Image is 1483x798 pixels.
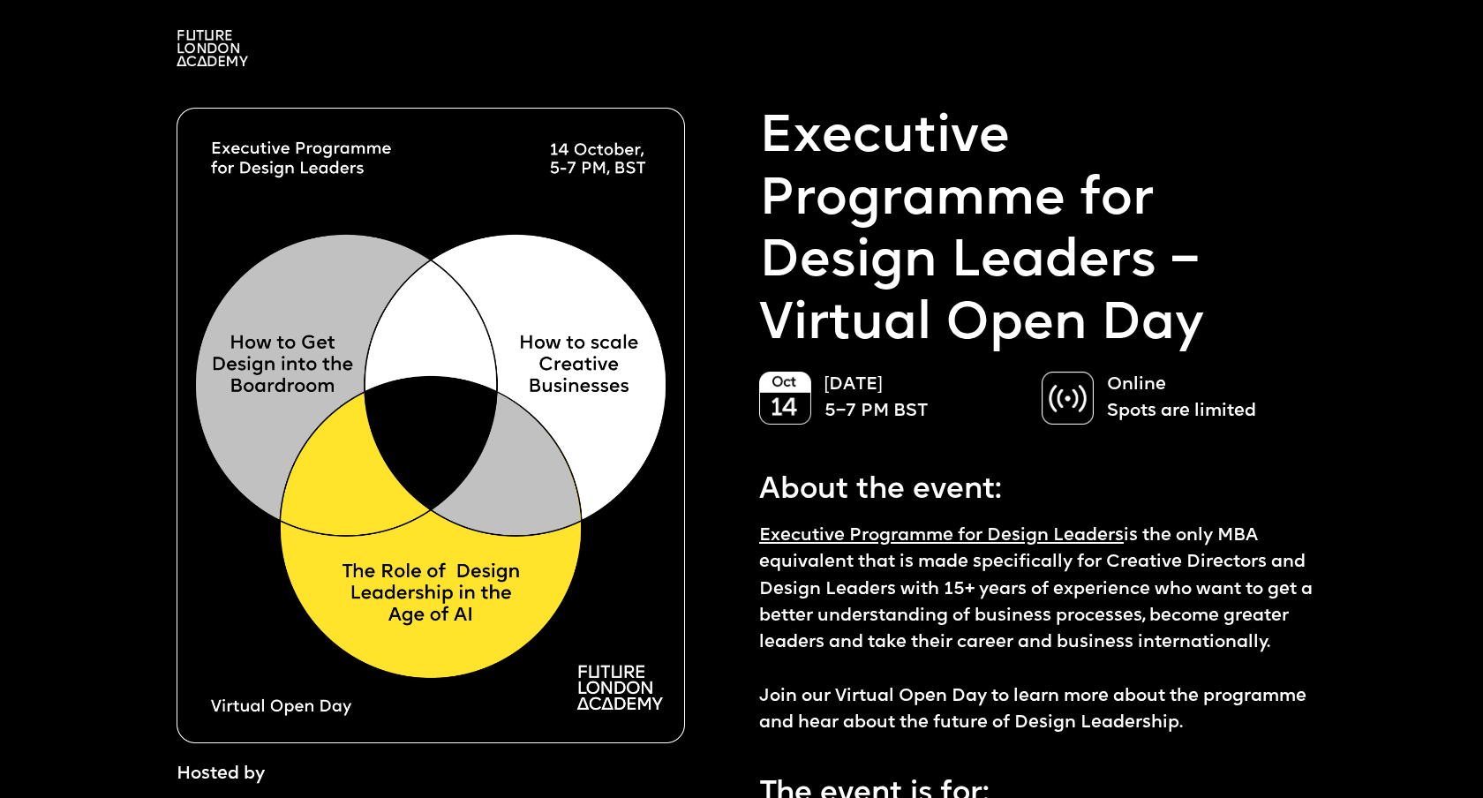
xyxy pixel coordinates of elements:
a: Executive Programme for Design Leaders [759,527,1124,545]
p: Online Spots are limited [1107,372,1306,425]
img: A logo saying in 3 lines: Future London Academy [177,30,248,66]
p: Executive Programme for Design Leaders – Virtual Open Day [759,108,1324,357]
p: About the event: [759,459,1324,513]
p: [DATE] 5–7 PM BST [824,372,1024,425]
p: Hosted by [177,761,265,787]
p: is the only MBA equivalent that is made specifically for Creative Directors and Design Leaders wi... [759,523,1324,736]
